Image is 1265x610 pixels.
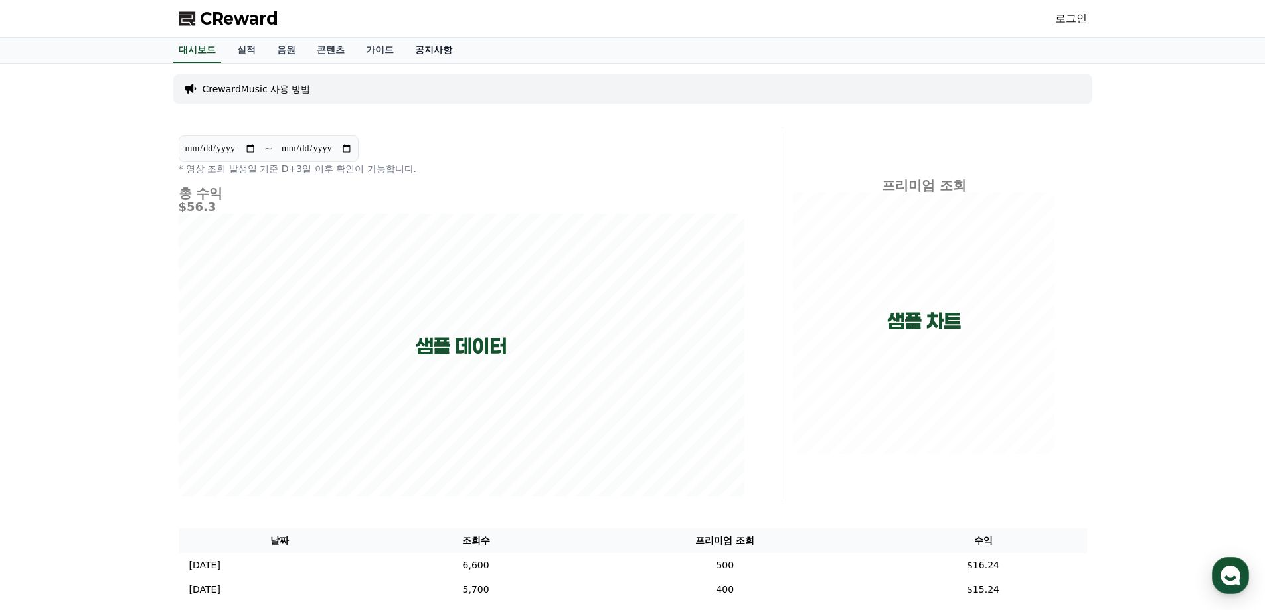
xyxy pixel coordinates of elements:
[793,178,1055,192] h4: 프리미엄 조회
[122,441,137,452] span: 대화
[205,441,221,451] span: 설정
[179,162,744,175] p: * 영상 조회 발생일 기준 D+3일 이후 확인이 가능합니다.
[189,558,220,572] p: [DATE]
[570,577,879,602] td: 400
[179,186,744,200] h4: 총 수익
[570,553,879,577] td: 500
[179,200,744,214] h5: $56.3
[1055,11,1087,27] a: 로그인
[200,8,278,29] span: CReward
[179,8,278,29] a: CReward
[173,38,221,63] a: 대시보드
[189,583,220,597] p: [DATE]
[880,528,1087,553] th: 수익
[264,141,273,157] p: ~
[416,335,507,358] p: 샘플 데이터
[4,421,88,454] a: 홈
[266,38,306,63] a: 음원
[381,528,570,553] th: 조회수
[355,38,404,63] a: 가이드
[381,553,570,577] td: 6,600
[88,421,171,454] a: 대화
[179,528,382,553] th: 날짜
[171,421,255,454] a: 설정
[880,577,1087,602] td: $15.24
[887,309,961,333] p: 샘플 차트
[306,38,355,63] a: 콘텐츠
[42,441,50,451] span: 홈
[570,528,879,553] th: 프리미엄 조회
[381,577,570,602] td: 5,700
[226,38,266,63] a: 실적
[203,82,311,96] a: CrewardMusic 사용 방법
[880,553,1087,577] td: $16.24
[404,38,463,63] a: 공지사항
